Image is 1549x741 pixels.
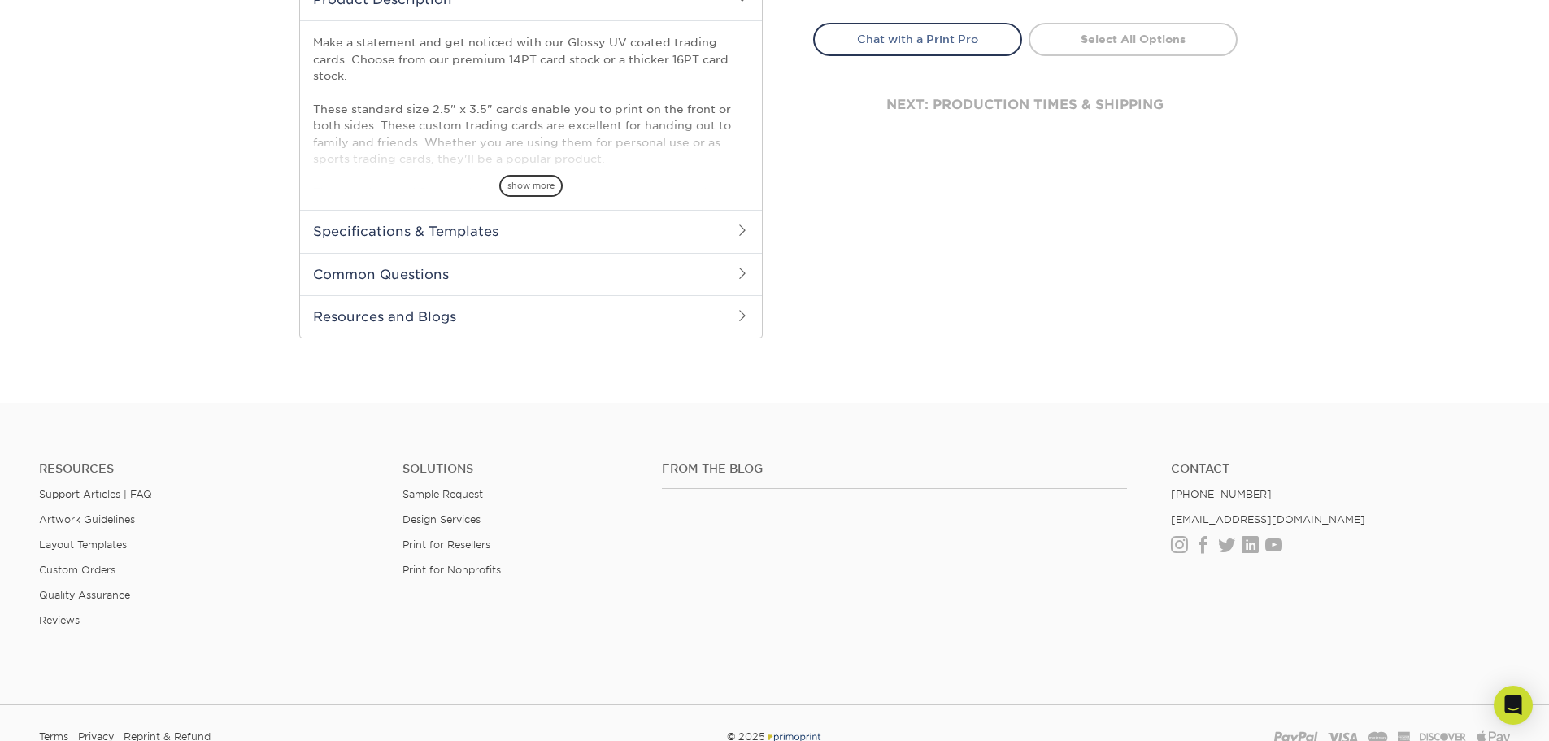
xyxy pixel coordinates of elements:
h4: From the Blog [662,462,1127,476]
a: Support Articles | FAQ [39,488,152,500]
a: Artwork Guidelines [39,513,135,525]
div: Open Intercom Messenger [1494,686,1533,725]
a: [PHONE_NUMBER] [1171,488,1272,500]
a: Layout Templates [39,538,127,551]
h2: Specifications & Templates [300,210,762,252]
a: Print for Resellers [402,538,490,551]
a: Print for Nonprofits [402,564,501,576]
p: Make a statement and get noticed with our Glossy UV coated trading cards. Choose from our premium... [313,34,749,233]
span: show more [499,175,563,197]
a: [EMAIL_ADDRESS][DOMAIN_NAME] [1171,513,1365,525]
a: Select All Options [1029,23,1238,55]
div: next: production times & shipping [813,56,1238,154]
h2: Resources and Blogs [300,295,762,338]
h4: Resources [39,462,378,476]
a: Sample Request [402,488,483,500]
h2: Common Questions [300,253,762,295]
a: Design Services [402,513,481,525]
a: Contact [1171,462,1510,476]
a: Custom Orders [39,564,115,576]
h4: Solutions [402,462,637,476]
a: Chat with a Print Pro [813,23,1022,55]
a: Reviews [39,614,80,626]
a: Quality Assurance [39,589,130,601]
